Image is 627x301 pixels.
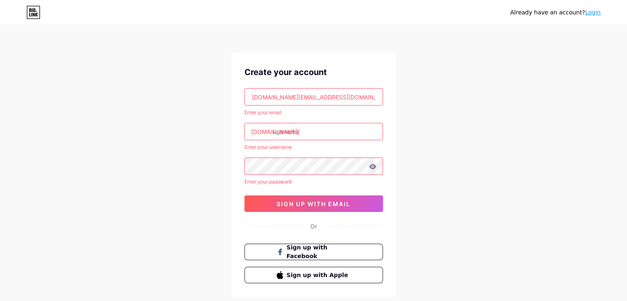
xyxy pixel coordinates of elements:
[245,123,383,140] input: username
[244,66,383,78] div: Create your account
[244,178,383,186] div: Enter your password
[585,9,601,16] a: Login
[286,271,350,280] span: Sign up with Apple
[244,195,383,212] button: sign up with email
[310,222,317,230] div: Or
[277,200,350,207] span: sign up with email
[244,143,383,151] div: Enter your username
[244,244,383,260] button: Sign up with Facebook
[245,89,383,105] input: Email
[510,8,601,17] div: Already have an account?
[244,109,383,116] div: Enter your email
[251,127,300,136] div: [DOMAIN_NAME]/
[286,243,350,261] span: Sign up with Facebook
[244,267,383,283] button: Sign up with Apple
